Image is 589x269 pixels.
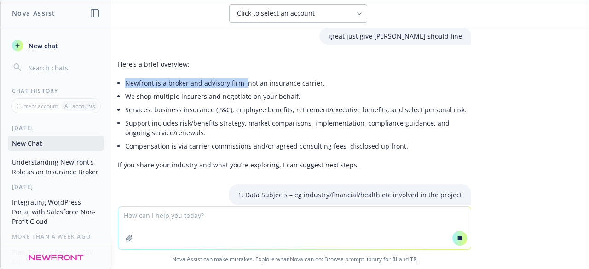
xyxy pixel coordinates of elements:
input: Search chats [27,61,100,74]
button: New Chat [8,136,104,151]
span: Nova Assist can make mistakes. Explore what Nova can do: Browse prompt library for and [4,250,585,269]
a: BI [392,255,398,263]
li: Support includes risk/benefits strategy, market comparisons, implementation, compliance guidance,... [125,116,471,139]
p: Current account [17,102,58,110]
button: Understanding Newfront's Role as an Insurance Broker [8,155,104,179]
p: All accounts [64,102,95,110]
button: New chat [8,37,104,54]
span: Click to select an account [237,9,315,18]
li: Compensation is via carrier commissions and/or agreed consulting fees, disclosed up front. [125,139,471,153]
button: Click to select an account [229,4,367,23]
a: TR [410,255,417,263]
p: If you share your industry and what you’re exploring, I can suggest next steps. [118,160,471,170]
li: Services: business insurance (P&C), employee benefits, retirement/executive benefits, and select ... [125,103,471,116]
button: Integrating WordPress Portal with Salesforce Non-Profit Cloud [8,195,104,229]
div: More than a week ago [1,233,111,240]
div: Chat History [1,87,111,95]
h1: Nova Assist [12,8,55,18]
span: New chat [27,41,58,51]
p: great just give [PERSON_NAME] should fine [329,31,462,41]
li: Newfront is a broker and advisory firm, not an insurance carrier. [125,76,471,90]
div: [DATE] [1,124,111,132]
li: Data Subjects – eg industry/financial/health etc involved in the project [245,188,462,201]
div: [DATE] [1,183,111,191]
li: We shop multiple insurers and negotiate on your behalf. [125,90,471,103]
p: Here’s a brief overview: [118,59,471,69]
